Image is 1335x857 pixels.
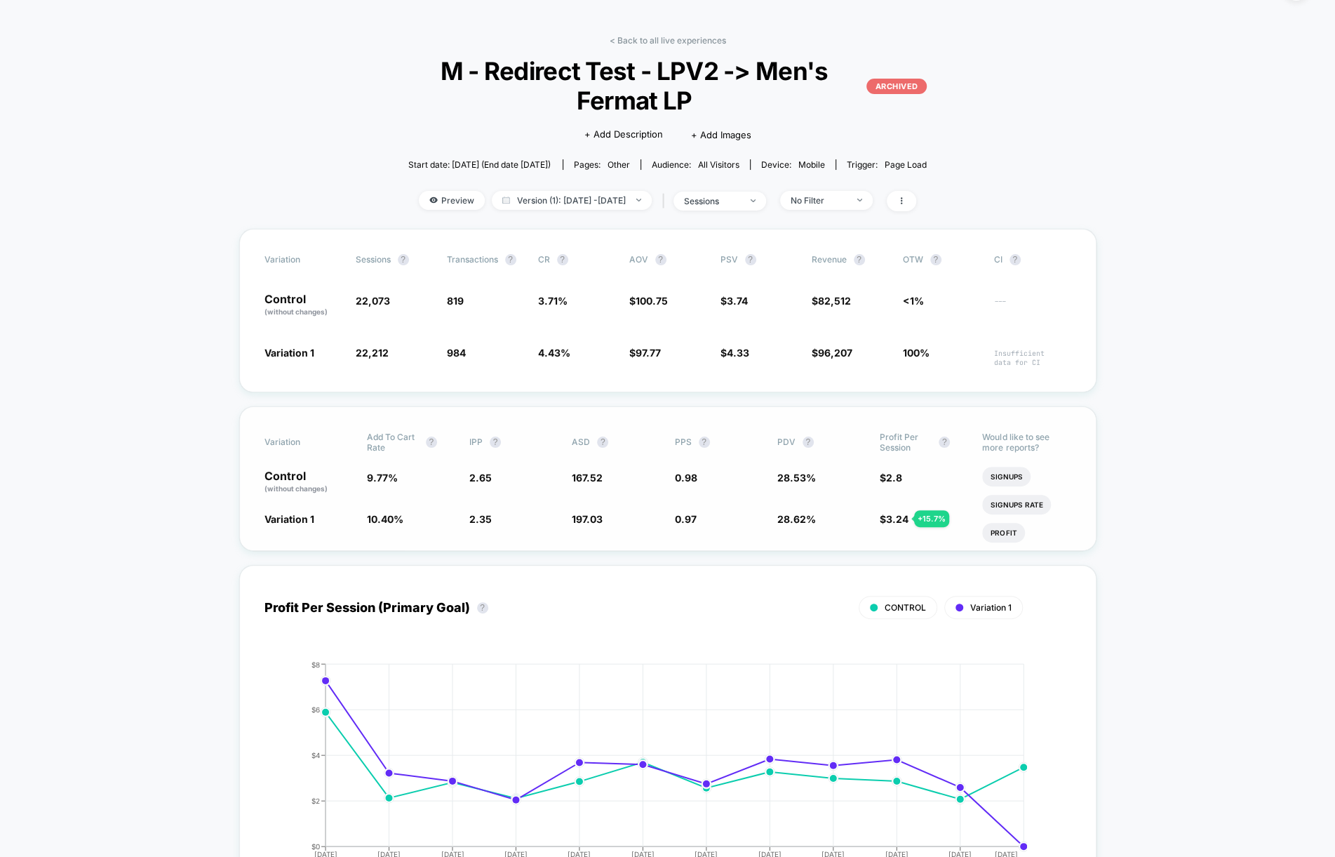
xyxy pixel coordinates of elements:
[636,295,668,307] span: 100.75
[311,660,320,668] tspan: $8
[791,195,847,206] div: No Filter
[538,254,550,265] span: CR
[880,513,908,525] span: $
[812,347,852,359] span: $
[426,437,437,448] button: ?
[356,254,391,265] span: Sessions
[490,437,501,448] button: ?
[572,472,603,484] span: 167.52
[994,349,1071,367] span: Insufficient data for CI
[886,472,902,484] span: 2.8
[636,347,661,359] span: 97.77
[659,191,673,211] span: |
[675,513,697,525] span: 0.97
[818,347,852,359] span: 96,207
[655,254,666,265] button: ?
[750,159,836,170] span: Device:
[720,254,738,265] span: PSV
[356,295,390,307] span: 22,073
[798,159,825,170] span: mobile
[652,159,739,170] div: Audience:
[727,295,748,307] span: 3.74
[264,470,353,494] p: Control
[880,472,902,484] span: $
[720,295,748,307] span: $
[982,432,1071,453] p: Would like to see more reports?
[447,347,466,359] span: 984
[970,602,1012,613] span: Variation 1
[609,35,725,46] a: < Back to all live experiences
[572,513,603,525] span: 197.03
[419,191,485,210] span: Preview
[675,437,692,447] span: PPS
[982,523,1025,543] li: Profit
[812,295,851,307] span: $
[699,437,710,448] button: ?
[264,347,314,359] span: Variation 1
[502,197,510,204] img: calendar
[982,467,1031,486] li: Signups
[505,254,516,265] button: ?
[854,254,865,265] button: ?
[311,750,320,759] tspan: $4
[818,295,851,307] span: 82,512
[720,347,749,359] span: $
[930,254,941,265] button: ?
[885,159,927,170] span: Page Load
[903,347,930,359] span: 100%
[777,437,796,447] span: PDV
[538,295,568,307] span: 3.71 %
[367,432,419,453] span: Add To Cart Rate
[857,199,862,201] img: end
[777,513,816,525] span: 28.62 %
[311,796,320,804] tspan: $2
[629,347,661,359] span: $
[447,295,464,307] span: 819
[886,513,908,525] span: 3.24
[264,432,342,453] span: Variation
[311,842,320,850] tspan: $0
[264,307,328,316] span: (without changes)
[885,602,926,613] span: CONTROL
[492,191,652,210] span: Version (1): [DATE] - [DATE]
[367,513,403,525] span: 10.40 %
[367,472,398,484] span: 9.77 %
[408,56,926,115] span: M - Redirect Test - LPV2 -> Men's Fermat LP
[812,254,847,265] span: Revenue
[608,159,630,170] span: other
[408,159,551,170] span: Start date: [DATE] (End date [DATE])
[311,705,320,713] tspan: $6
[264,513,314,525] span: Variation 1
[698,159,739,170] span: All Visitors
[264,254,342,265] span: Variation
[264,484,328,493] span: (without changes)
[584,128,662,142] span: + Add Description
[597,437,608,448] button: ?
[994,254,1071,265] span: CI
[903,254,980,265] span: OTW
[469,437,483,447] span: IPP
[745,254,756,265] button: ?
[469,472,492,484] span: 2.65
[538,347,570,359] span: 4.43 %
[629,295,668,307] span: $
[939,437,950,448] button: ?
[914,510,949,527] div: + 15.7 %
[847,159,927,170] div: Trigger:
[675,472,697,484] span: 0.98
[777,472,816,484] span: 28.53 %
[469,513,492,525] span: 2.35
[803,437,814,448] button: ?
[866,79,926,94] p: ARCHIVED
[751,199,756,202] img: end
[1009,254,1021,265] button: ?
[880,432,932,453] span: Profit Per Session
[447,254,498,265] span: Transactions
[982,495,1051,514] li: Signups Rate
[557,254,568,265] button: ?
[727,347,749,359] span: 4.33
[572,437,590,447] span: ASD
[629,254,648,265] span: AOV
[356,347,389,359] span: 22,212
[477,602,488,613] button: ?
